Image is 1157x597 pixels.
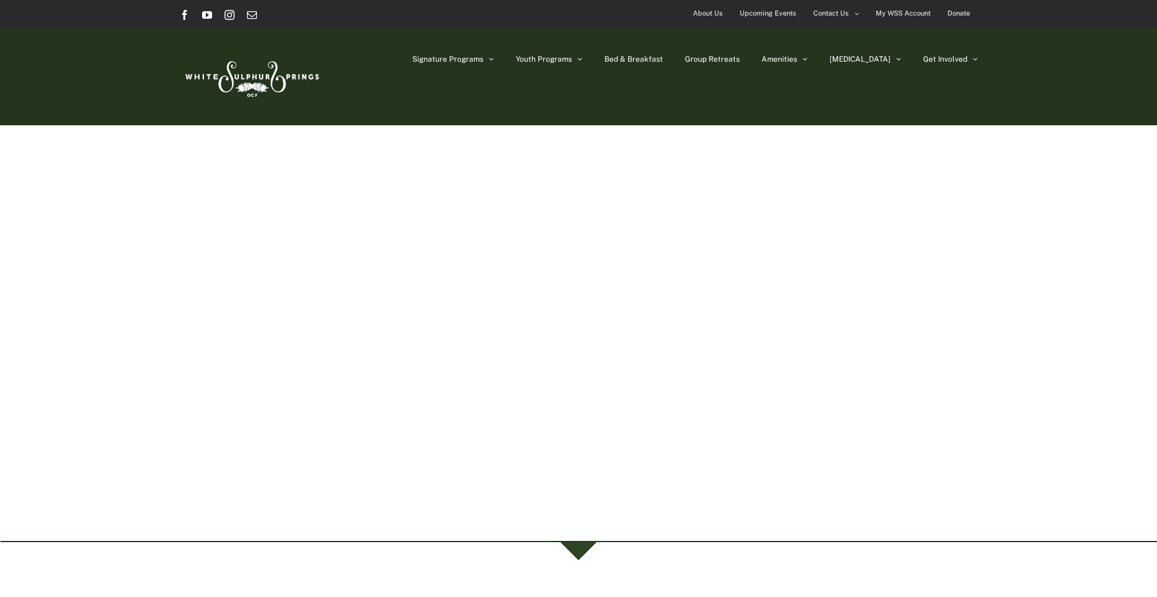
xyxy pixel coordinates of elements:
[180,10,190,20] a: Facebook
[247,10,257,20] a: Email
[740,4,796,22] span: Upcoming Events
[516,28,583,90] a: Youth Programs
[202,10,212,20] a: YouTube
[604,28,663,90] a: Bed & Breakfast
[412,28,978,90] nav: Main Menu
[923,55,967,63] span: Get Involved
[830,28,901,90] a: [MEDICAL_DATA]
[923,28,978,90] a: Get Involved
[762,55,797,63] span: Amenities
[693,4,723,22] span: About Us
[685,55,740,63] span: Group Retreats
[412,28,494,90] a: Signature Programs
[762,28,808,90] a: Amenities
[180,47,323,106] img: White Sulphur Springs Logo
[685,28,740,90] a: Group Retreats
[225,10,235,20] a: Instagram
[516,55,572,63] span: Youth Programs
[604,55,663,63] span: Bed & Breakfast
[412,55,483,63] span: Signature Programs
[813,4,849,22] span: Contact Us
[947,4,970,22] span: Donate
[830,55,891,63] span: [MEDICAL_DATA]
[876,4,931,22] span: My WSS Account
